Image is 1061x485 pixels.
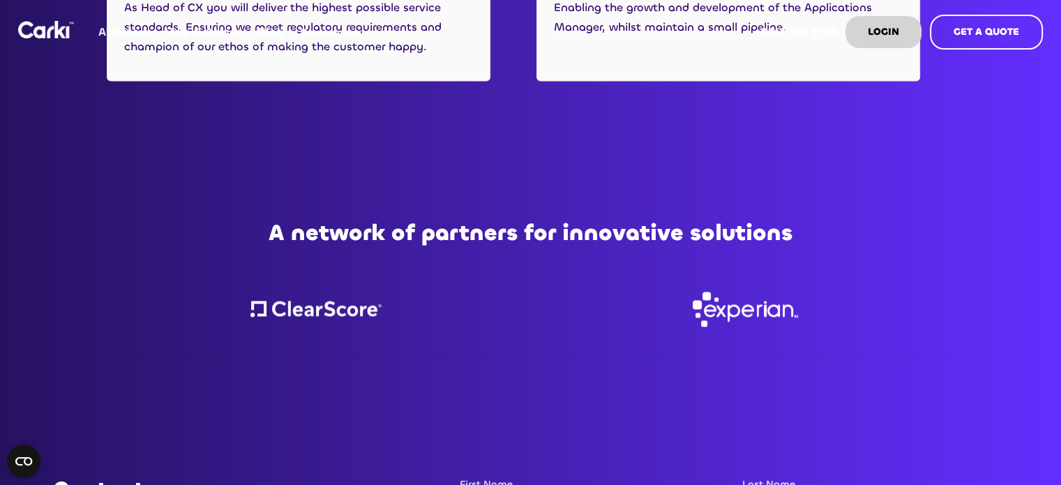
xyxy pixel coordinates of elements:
a: home [18,21,74,38]
a: About us [91,5,156,59]
img: logo [250,301,382,317]
h2: A network of partners for innovative solutions [269,221,792,246]
button: Open CMP widget [7,445,40,478]
strong: 0161 399 1798 [760,24,837,39]
a: Help & Advice [156,5,250,59]
a: GET A QUOTE [930,15,1043,50]
a: 0161 399 1798 [753,5,845,59]
img: logo [693,292,798,327]
img: Logo [18,21,74,38]
strong: LOGIN [868,25,899,38]
div: Resources [292,6,383,59]
a: LOGIN [845,16,921,48]
a: Blog [250,5,292,59]
strong: GET A QUOTE [954,25,1019,38]
div: Resources [300,25,355,40]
